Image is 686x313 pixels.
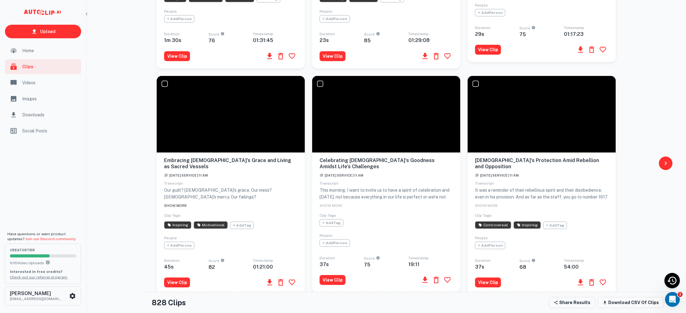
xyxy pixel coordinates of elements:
span: Duration [320,256,335,260]
button: Share Results [549,297,595,308]
h6: 37 s [475,264,519,270]
span: Duration [475,26,490,30]
p: This morning, I want to invite us to have a spirit of celebration and [DATE], not because everyth... [320,187,453,255]
a: Join our Discord community. [25,237,76,241]
span: AI has identified this clip as Motivational [194,221,228,229]
span: Images [22,95,77,102]
h6: 75 [364,262,408,268]
span: Timestamp [408,32,429,36]
span: Score [364,32,408,38]
h6: 37 s [320,261,364,267]
iframe: Intercom live chat [665,292,680,307]
span: Timestamp [253,258,273,263]
h6: 23 s [320,37,364,43]
span: People [164,236,177,240]
span: Duration [164,32,180,36]
span: + Add Tag [543,222,567,229]
span: Score [519,26,564,31]
span: + Add Person [320,239,350,247]
a: Downloads [5,107,81,122]
span: AI has identified this clip as Inspiring [164,221,191,229]
h6: 68 [519,264,564,270]
div: Home [5,43,81,58]
span: Videos [22,79,77,86]
span: Timestamp [253,32,273,36]
span: + Add Tag [320,219,343,227]
h6: 85 [364,38,408,44]
div: An AI-calculated score on a clip's engagement potential, scored from 0 to 100. [530,259,535,264]
a: Clips [5,59,81,74]
h6: Embracing [DEMOGRAPHIC_DATA]'s Grace and Living as Sacred Vessels [164,157,297,170]
span: SHOW MORE [320,203,342,208]
span: Transcript [320,181,338,186]
span: Score [209,259,253,264]
div: Images [5,91,81,106]
span: Social Posts [22,127,77,134]
button: View Clip [320,51,345,61]
span: Score [364,257,408,262]
div: An AI-calculated score on a clip's engagement potential, scored from 0 to 100. [375,32,380,38]
span: + Add Person [320,15,350,23]
h4: 828 Clips [152,297,186,308]
h6: 75 [519,31,564,37]
h6: 82 [209,264,253,270]
span: Timestamp [564,258,584,263]
button: View Clip [320,275,345,285]
span: Transcript [164,181,183,186]
span: + Add Person [164,242,194,249]
span: + Add Tag [230,222,254,229]
span: People [320,9,332,14]
span: creator Tier [10,248,76,252]
h6: Celebrating [DEMOGRAPHIC_DATA]'s Goodness Amidst Life's Challenges [320,157,453,170]
span: [DATE] Service | 11 AM [475,173,519,177]
span: People [320,233,332,238]
h6: 01:17:23 [564,31,608,37]
div: Recent Activity [664,273,680,288]
button: View Clip [164,278,190,287]
span: Transcript [475,181,494,186]
a: Check out our referral program. [10,275,68,279]
div: An AI-calculated score on a clip's engagement potential, scored from 0 to 100. [219,32,225,38]
p: It was a reminder of their rebellious spirit and their disobedience, even in his provision. And a... [475,187,608,282]
div: An AI-calculated score on a clip's engagement potential, scored from 0 to 100. [375,257,380,262]
button: Download CSV of clips [598,297,664,308]
svg: You can upload 10 videos per month on the creator tier. Upgrade to upload more. [45,260,50,265]
p: [EMAIL_ADDRESS][DOMAIN_NAME] [10,296,65,302]
span: + Add Person [475,9,505,16]
h6: 01:29:08 [408,37,453,43]
button: View Clip [164,51,190,61]
span: Downloads [22,111,77,118]
div: An AI-calculated score on a clip's engagement potential, scored from 0 to 100. [219,259,225,264]
a: Videos [5,75,81,90]
h6: 01:31:45 [253,37,297,43]
h6: 76 [209,38,253,44]
h6: 29 s [475,31,519,37]
span: Timestamp [408,256,429,260]
p: Upload [40,28,56,35]
button: View Clip [475,278,501,287]
button: [PERSON_NAME][EMAIL_ADDRESS][DOMAIN_NAME] [5,286,81,306]
span: Timestamp [564,26,584,30]
span: Score [209,32,253,38]
p: Our guilt? [DEMOGRAPHIC_DATA]'s grace. Our mess? [DEMOGRAPHIC_DATA]'s mercy. Our failings? [DEMOG... [164,187,297,248]
h6: [DEMOGRAPHIC_DATA]'s Protection Amid Rebellion and Opposition [475,157,608,170]
a: [DATE] Service | 11 AM [475,172,519,178]
h6: 19:11 [408,261,453,267]
span: + Add Person [164,15,194,23]
p: Interested in free credits? [10,269,76,274]
a: [DATE] Service | 11 AM [164,172,208,178]
button: creatorTier6/10Video UploadsYou can upload 10 videos per month on the creator tier. Upgrade to up... [5,244,81,284]
h6: 54:00 [564,264,608,270]
span: Clip Tags [320,213,336,218]
span: 1 [678,292,683,297]
a: Social Posts [5,123,81,138]
span: Clip Tags [164,213,181,218]
span: AI has identified this clip as Controversial [475,221,511,229]
span: SHOW MORE [475,203,498,208]
span: SHOW MORE [164,203,187,208]
span: + Add Person [475,242,505,249]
